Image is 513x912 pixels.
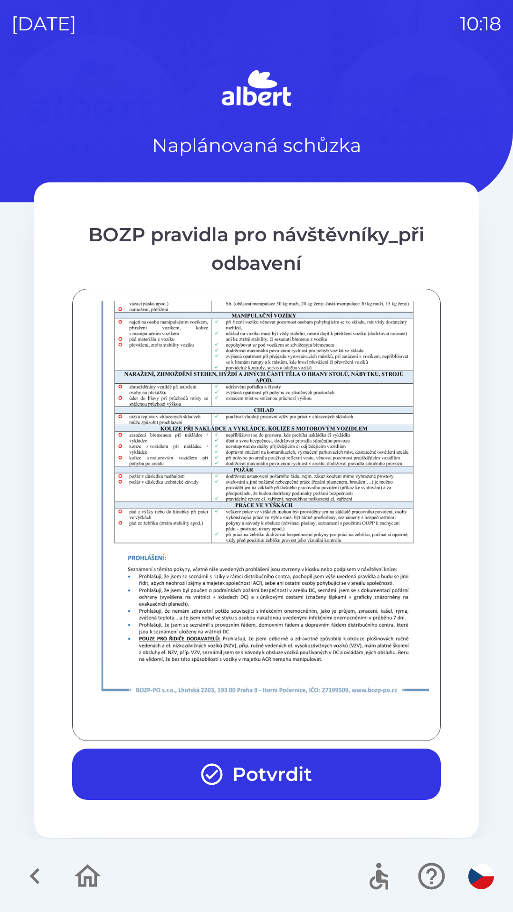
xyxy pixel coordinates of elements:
img: cs flag [468,864,494,889]
p: 10:18 [460,9,502,38]
img: Logo [34,66,479,112]
button: Potvrdit [72,749,441,800]
p: Naplánovaná schůzka [152,131,361,160]
img: t5iKY4Cocv4gECBCogIEgBgIECBAgQIAAAQIEDAQNECBAgAABAgQIECCwAh4EVRAgQIAAAQIECBAg4EHQAAECBAgQIECAAAEC... [84,181,453,703]
div: BOZP pravidla pro návštěvníky_při odbavení [72,220,441,277]
p: [DATE] [11,9,76,38]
